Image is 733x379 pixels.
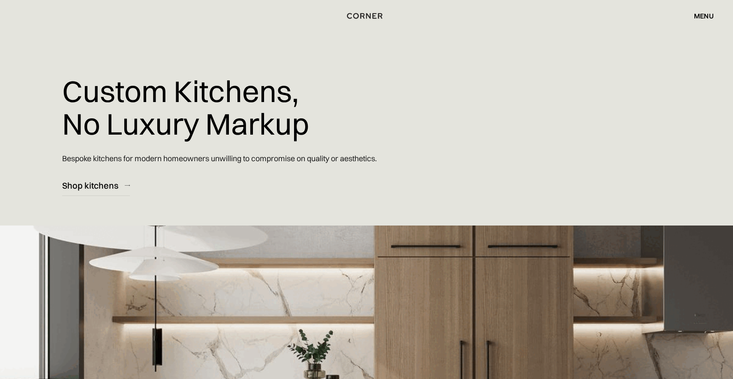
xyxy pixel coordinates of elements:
[62,146,377,171] p: Bespoke kitchens for modern homeowners unwilling to compromise on quality or aesthetics.
[338,10,395,21] a: home
[694,12,714,19] div: menu
[62,175,130,196] a: Shop kitchens
[62,180,118,191] div: Shop kitchens
[685,9,714,23] div: menu
[62,69,309,146] h1: Custom Kitchens, No Luxury Markup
